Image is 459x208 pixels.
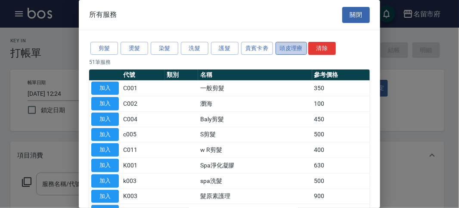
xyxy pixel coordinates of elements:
td: 500 [312,173,370,189]
td: S剪髮 [198,127,312,142]
td: K003 [121,189,165,204]
td: 400 [312,142,370,158]
td: 450 [312,111,370,127]
td: C011 [121,142,165,158]
button: 加入 [91,174,119,188]
td: c005 [121,127,165,142]
button: 洗髮 [181,42,208,55]
button: 燙髮 [121,42,148,55]
button: 頭皮理療 [276,42,307,55]
td: C001 [121,81,165,96]
td: C004 [121,111,165,127]
td: 900 [312,189,370,204]
th: 代號 [121,69,165,81]
span: 所有服務 [89,10,117,19]
button: 加入 [91,143,119,157]
td: 350 [312,81,370,96]
button: 加入 [91,128,119,142]
td: Baly剪髮 [198,111,312,127]
td: 髮原素護理 [198,189,312,204]
p: 51 筆服務 [89,58,370,66]
button: 加入 [91,97,119,110]
td: w R剪髮 [198,142,312,158]
th: 類別 [165,69,198,81]
td: 630 [312,158,370,173]
td: C002 [121,96,165,112]
td: 一般剪髮 [198,81,312,96]
button: 護髮 [211,42,239,55]
td: 100 [312,96,370,112]
button: 加入 [91,82,119,95]
td: K001 [121,158,165,173]
button: 加入 [91,113,119,126]
button: 染髮 [151,42,178,55]
td: 瀏海 [198,96,312,112]
button: 剪髮 [90,42,118,55]
button: 清除 [308,42,336,55]
button: 加入 [91,159,119,172]
td: spa洗髮 [198,173,312,189]
th: 參考價格 [312,69,370,81]
td: Spa淨化凝膠 [198,158,312,173]
button: 貴賓卡劵 [241,42,273,55]
button: 加入 [91,190,119,203]
th: 名稱 [198,69,312,81]
td: k003 [121,173,165,189]
td: 500 [312,127,370,142]
button: 關閉 [342,7,370,23]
